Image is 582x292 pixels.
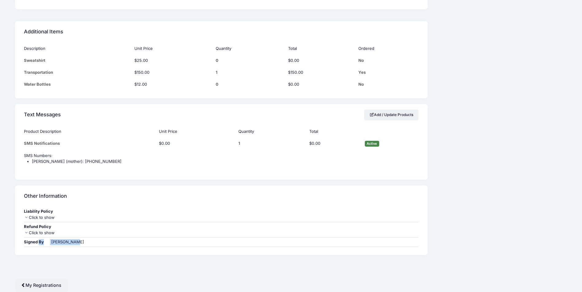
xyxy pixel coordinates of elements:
[51,239,84,245] div: [PERSON_NAME]
[358,58,419,64] div: No
[156,125,236,137] th: Unit Price
[285,54,355,66] td: $0.00
[358,69,419,76] div: Yes
[131,66,213,78] td: $150.00
[236,125,306,137] th: Quantity
[285,78,355,90] td: $0.00
[365,141,379,147] span: Active
[285,66,355,78] td: $150.00
[24,125,156,137] th: Product Description
[24,239,50,245] div: Signed By
[24,137,156,150] td: SMS Notifications
[306,125,362,137] th: Total
[24,78,131,90] td: Water Bottles
[24,188,67,205] h4: Other Information
[24,215,419,221] div: Click to show
[32,159,419,165] li: [PERSON_NAME] (mother): [PHONE_NUMBER]
[156,137,236,150] td: $0.00
[355,43,418,54] th: Ordered
[24,43,131,54] th: Description
[24,66,131,78] td: Transportation
[24,230,419,236] div: Click to show
[216,81,282,88] div: 0
[24,150,419,172] td: SMS Numbers:
[238,140,303,147] div: 1
[24,208,419,215] div: Liability Policy
[216,69,282,76] div: 1
[131,43,213,54] th: Unit Price
[24,106,61,124] h4: Text Messages
[306,137,362,150] td: $0.00
[24,224,419,230] div: Refund Policy
[131,54,213,66] td: $25.00
[213,43,285,54] th: Quantity
[358,81,419,88] div: No
[15,279,68,292] a: My Registrations
[131,78,213,90] td: $12.00
[24,23,63,40] h4: Additional Items
[285,43,355,54] th: Total
[364,110,419,120] a: Add / Update Products
[24,54,131,66] td: Sweatshirt
[216,58,282,64] div: 0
